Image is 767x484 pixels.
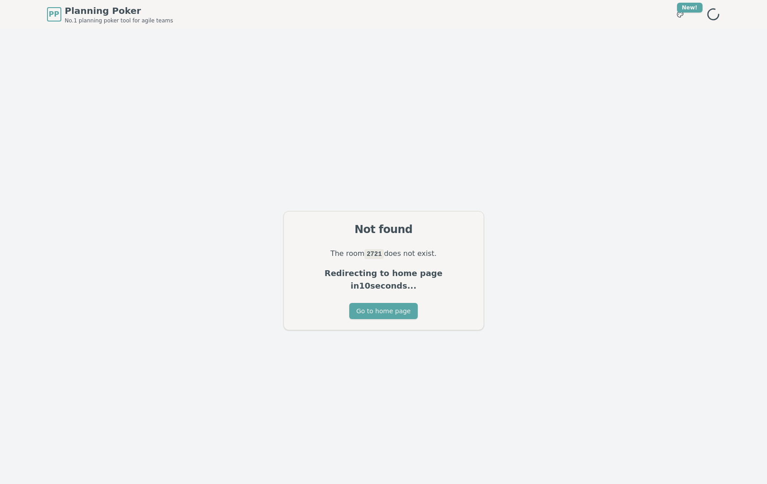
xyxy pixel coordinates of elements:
[295,222,473,237] div: Not found
[49,9,59,20] span: PP
[672,6,688,22] button: New!
[677,3,703,13] div: New!
[47,4,173,24] a: PPPlanning PokerNo.1 planning poker tool for agile teams
[295,247,473,260] p: The room does not exist.
[65,4,173,17] span: Planning Poker
[364,249,384,259] code: 2721
[349,303,418,319] button: Go to home page
[295,267,473,292] p: Redirecting to home page in 10 seconds...
[65,17,173,24] span: No.1 planning poker tool for agile teams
